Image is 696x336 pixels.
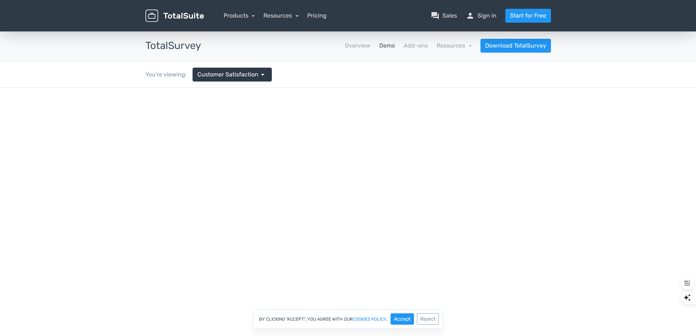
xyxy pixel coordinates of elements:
[480,39,551,53] a: Download TotalSurvey
[253,309,443,329] div: By clicking "Accept", you agree with our .
[391,313,414,325] button: Accept
[505,9,551,23] a: Start for Free
[437,42,472,49] a: Resources
[345,41,370,50] a: Overview
[224,12,255,19] a: Products
[466,11,497,20] a: personSign in
[417,313,439,325] button: Reject
[258,70,267,79] span: arrow_drop_down
[145,10,204,22] img: TotalSuite for WordPress
[431,11,440,20] span: question_answer
[404,41,428,50] a: Add-ons
[145,70,193,79] div: You're viewing:
[197,70,258,79] span: Customer Satisfaction
[263,12,298,19] a: Resources
[193,68,272,82] a: Customer Satisfaction arrow_drop_down
[307,11,327,20] a: Pricing
[353,317,387,321] a: cookies policy
[379,41,395,50] a: Demo
[466,11,475,20] span: person
[431,11,457,20] a: question_answerSales
[145,40,201,52] h3: TotalSurvey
